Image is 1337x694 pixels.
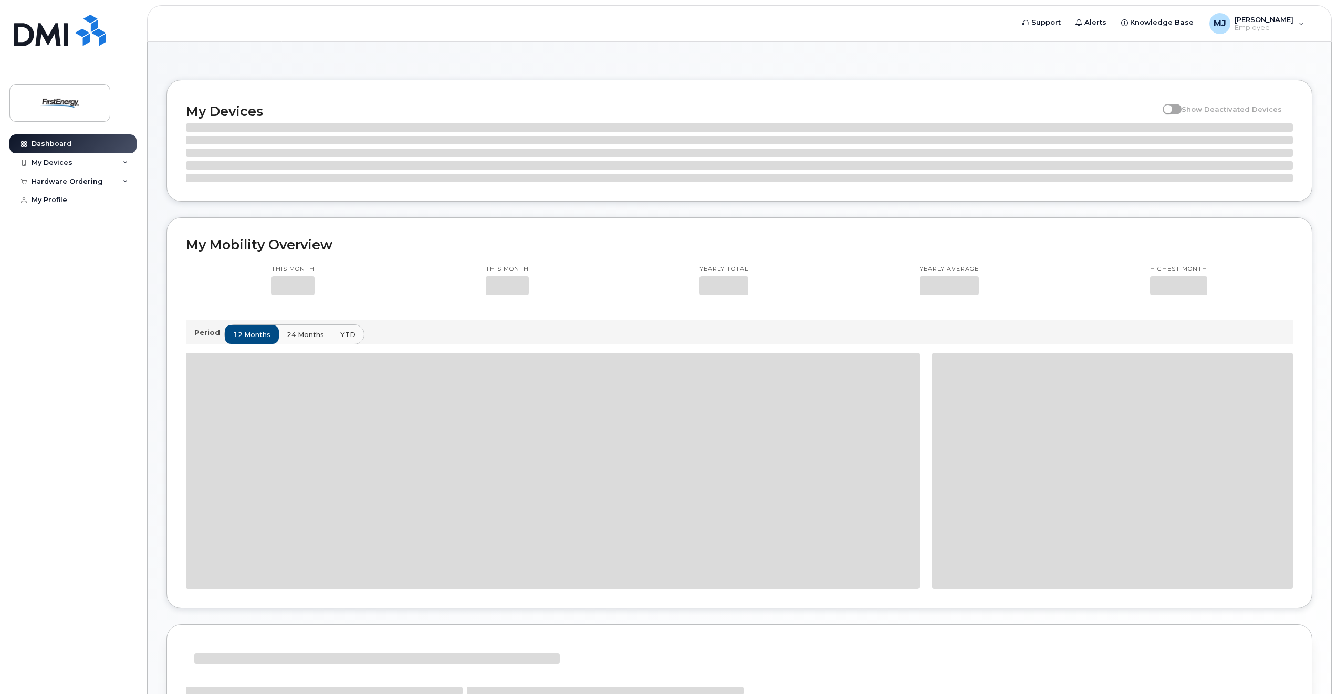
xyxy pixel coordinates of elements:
[1150,265,1207,274] p: Highest month
[287,330,324,340] span: 24 months
[486,265,529,274] p: This month
[340,330,356,340] span: YTD
[186,103,1157,119] h2: My Devices
[699,265,748,274] p: Yearly total
[920,265,979,274] p: Yearly average
[1163,99,1171,108] input: Show Deactivated Devices
[194,328,224,338] p: Period
[1182,105,1282,113] span: Show Deactivated Devices
[271,265,315,274] p: This month
[186,237,1293,253] h2: My Mobility Overview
